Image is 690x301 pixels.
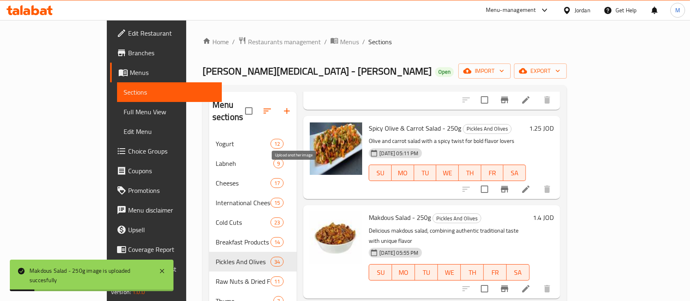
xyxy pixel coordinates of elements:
button: Add section [277,101,297,121]
span: Breakfast Products [216,237,271,247]
span: 14 [271,238,283,246]
span: TU [418,267,435,278]
a: Grocery Checklist [110,259,222,279]
a: Coupons [110,161,222,181]
span: 15 [271,199,283,207]
span: Version: [111,287,131,297]
button: export [514,63,567,79]
a: Edit Menu [117,122,222,141]
div: Yogurt [216,139,271,149]
span: FR [485,167,501,179]
button: MO [392,165,414,181]
span: SU [372,167,388,179]
span: import [465,66,504,76]
div: items [271,257,284,267]
a: Edit menu item [521,95,531,105]
button: MO [392,264,415,281]
div: Labneh9 [209,154,297,173]
span: WE [441,267,458,278]
h2: Menu sections [212,99,246,123]
div: Menu-management [486,5,536,15]
a: Upsell [110,220,222,240]
img: Spicy Olive & Carrot Salad - 250g [310,122,362,175]
a: Full Menu View [117,102,222,122]
span: [DATE] 05:55 PM [376,249,422,257]
span: [DATE] 05:11 PM [376,149,422,157]
span: Pickles And Olives [463,124,511,134]
span: WE [440,167,455,179]
span: Cold Cuts [216,217,271,227]
div: Pickles And Olives34 [209,252,297,272]
span: International Cheeses [216,198,271,208]
span: export [521,66,560,76]
div: items [273,158,284,168]
button: TU [415,264,438,281]
span: Menus [130,68,216,77]
button: Branch-specific-item [495,90,514,110]
h6: 1.25 JOD [529,122,554,134]
button: SA [503,165,526,181]
span: Cheeses [216,178,271,188]
span: Select to update [476,91,493,109]
span: TH [464,267,480,278]
button: TH [461,264,484,281]
button: SU [369,264,392,281]
span: Sections [368,37,392,47]
span: 34 [271,258,283,266]
button: FR [484,264,507,281]
span: Edit Restaurant [128,28,216,38]
div: Breakfast Products14 [209,232,297,252]
span: Promotions [128,186,216,195]
div: Pickles And Olives [216,257,271,267]
button: delete [537,90,557,110]
button: delete [537,179,557,199]
li: / [324,37,327,47]
a: Edit menu item [521,184,531,194]
h6: 1.4 JOD [533,212,554,223]
span: MO [395,167,411,179]
span: Select all sections [240,102,257,120]
div: Jordan [575,6,591,15]
div: Yogurt12 [209,134,297,154]
span: Coupons [128,166,216,176]
span: Upsell [128,225,216,235]
span: Branches [128,48,216,58]
div: Pickles And Olives [433,213,481,223]
li: / [362,37,365,47]
span: Pickles And Olives [433,214,481,223]
span: Select to update [476,181,493,198]
span: Full Menu View [124,107,216,117]
a: Coverage Report [110,240,222,259]
button: WE [438,264,461,281]
button: TH [459,165,481,181]
span: Menu disclaimer [128,205,216,215]
span: 11 [271,278,283,285]
span: Sort sections [257,101,277,121]
p: Delicious makdous salad, combining authentic traditional taste with unique flavor [369,226,530,246]
button: SU [369,165,392,181]
span: Sections [124,87,216,97]
span: SU [372,267,389,278]
div: items [271,237,284,247]
button: import [458,63,511,79]
a: Menus [110,63,222,82]
p: Olive and carrot salad with a spicy twist for bold flavor lovers [369,136,526,146]
div: items [271,139,284,149]
span: Raw Nuts & Dried Fruits [216,276,271,286]
span: TU [417,167,433,179]
span: 23 [271,219,283,226]
a: Edit Restaurant [110,23,222,43]
div: items [271,198,284,208]
span: 17 [271,179,283,187]
div: Pickles And Olives [463,124,512,134]
span: 1.0.0 [132,287,145,297]
span: Menus [340,37,359,47]
span: 12 [271,140,283,148]
button: Branch-specific-item [495,179,514,199]
span: Select to update [476,280,493,297]
a: Promotions [110,181,222,200]
div: Cheeses17 [209,173,297,193]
